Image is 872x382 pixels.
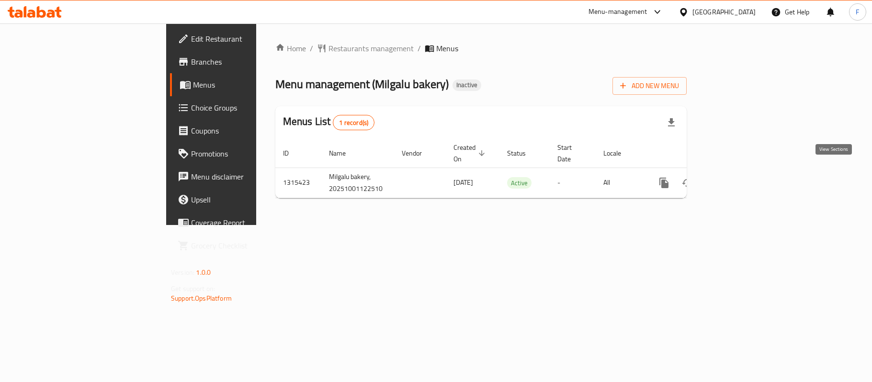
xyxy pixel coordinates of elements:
[329,147,358,159] span: Name
[191,56,304,67] span: Branches
[402,147,434,159] span: Vendor
[321,168,394,198] td: Milgalu bakery, 20251001122510
[328,43,414,54] span: Restaurants management
[317,43,414,54] a: Restaurants management
[692,7,756,17] div: [GEOGRAPHIC_DATA]
[283,114,374,130] h2: Menus List
[191,33,304,45] span: Edit Restaurant
[589,6,647,18] div: Menu-management
[676,171,699,194] button: Change Status
[557,142,584,165] span: Start Date
[170,234,312,257] a: Grocery Checklist
[170,188,312,211] a: Upsell
[283,147,301,159] span: ID
[620,80,679,92] span: Add New Menu
[418,43,421,54] li: /
[507,178,532,189] span: Active
[275,43,687,54] nav: breadcrumb
[453,142,488,165] span: Created On
[660,111,683,134] div: Export file
[171,282,215,295] span: Get support on:
[170,211,312,234] a: Coverage Report
[856,7,859,17] span: F
[436,43,458,54] span: Menus
[193,79,304,90] span: Menus
[171,292,232,304] a: Support.OpsPlatform
[170,50,312,73] a: Branches
[196,266,211,279] span: 1.0.0
[170,165,312,188] a: Menu disclaimer
[170,27,312,50] a: Edit Restaurant
[170,142,312,165] a: Promotions
[191,125,304,136] span: Coupons
[191,171,304,182] span: Menu disclaimer
[333,118,374,127] span: 1 record(s)
[275,73,449,95] span: Menu management ( Milgalu bakery )
[653,171,676,194] button: more
[453,81,481,89] span: Inactive
[191,148,304,159] span: Promotions
[596,168,645,198] td: All
[191,217,304,228] span: Coverage Report
[453,79,481,91] div: Inactive
[191,194,304,205] span: Upsell
[171,266,194,279] span: Version:
[453,176,473,189] span: [DATE]
[170,119,312,142] a: Coupons
[191,102,304,113] span: Choice Groups
[603,147,634,159] span: Locale
[333,115,374,130] div: Total records count
[170,96,312,119] a: Choice Groups
[191,240,304,251] span: Grocery Checklist
[275,139,752,198] table: enhanced table
[550,168,596,198] td: -
[170,73,312,96] a: Menus
[507,147,538,159] span: Status
[645,139,752,168] th: Actions
[612,77,687,95] button: Add New Menu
